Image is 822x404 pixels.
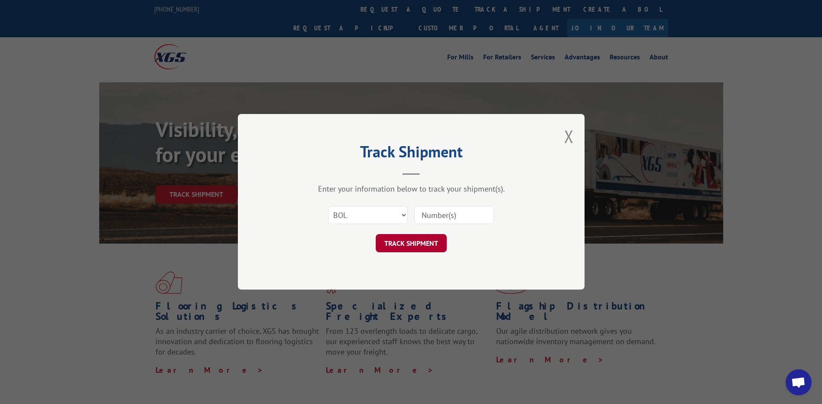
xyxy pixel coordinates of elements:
h2: Track Shipment [281,146,541,162]
button: Close modal [564,125,574,148]
input: Number(s) [414,206,494,225]
button: TRACK SHIPMENT [376,235,447,253]
div: Open chat [786,369,812,395]
div: Enter your information below to track your shipment(s). [281,184,541,194]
